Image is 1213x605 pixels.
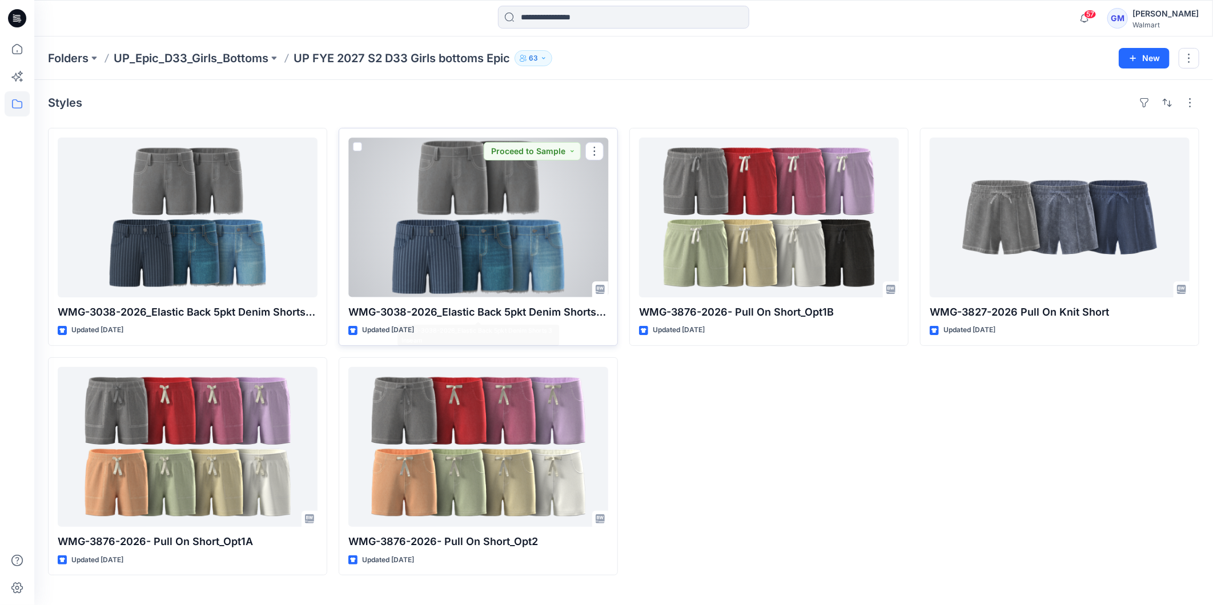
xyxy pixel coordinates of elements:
[639,304,899,320] p: WMG-3876-2026- Pull On Short_Opt1B
[943,324,995,336] p: Updated [DATE]
[348,304,608,320] p: WMG-3038-2026_Elastic Back 5pkt Denim Shorts 3 Inseam
[515,50,552,66] button: 63
[58,304,318,320] p: WMG-3038-2026_Elastic Back 5pkt Denim Shorts 3 Inseam - Cost Opt
[639,138,899,297] a: WMG-3876-2026- Pull On Short_Opt1B
[1132,21,1199,29] div: Walmart
[362,554,414,566] p: Updated [DATE]
[58,367,318,527] a: WMG-3876-2026- Pull On Short_Opt1A
[348,534,608,550] p: WMG-3876-2026- Pull On Short_Opt2
[48,96,82,110] h4: Styles
[930,138,1190,297] a: WMG-3827-2026 Pull On Knit Short
[362,324,414,336] p: Updated [DATE]
[48,50,89,66] a: Folders
[114,50,268,66] a: UP_Epic_D33_Girls_Bottoms
[529,52,538,64] p: 63
[348,138,608,297] a: WMG-3038-2026_Elastic Back 5pkt Denim Shorts 3 Inseam
[1084,10,1096,19] span: 57
[1107,8,1128,29] div: GM
[294,50,510,66] p: UP FYE 2027 S2 D33 Girls bottoms Epic
[1119,48,1170,68] button: New
[348,367,608,527] a: WMG-3876-2026- Pull On Short_Opt2
[71,554,123,566] p: Updated [DATE]
[653,324,705,336] p: Updated [DATE]
[58,534,318,550] p: WMG-3876-2026- Pull On Short_Opt1A
[930,304,1190,320] p: WMG-3827-2026 Pull On Knit Short
[1132,7,1199,21] div: [PERSON_NAME]
[58,138,318,297] a: WMG-3038-2026_Elastic Back 5pkt Denim Shorts 3 Inseam - Cost Opt
[71,324,123,336] p: Updated [DATE]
